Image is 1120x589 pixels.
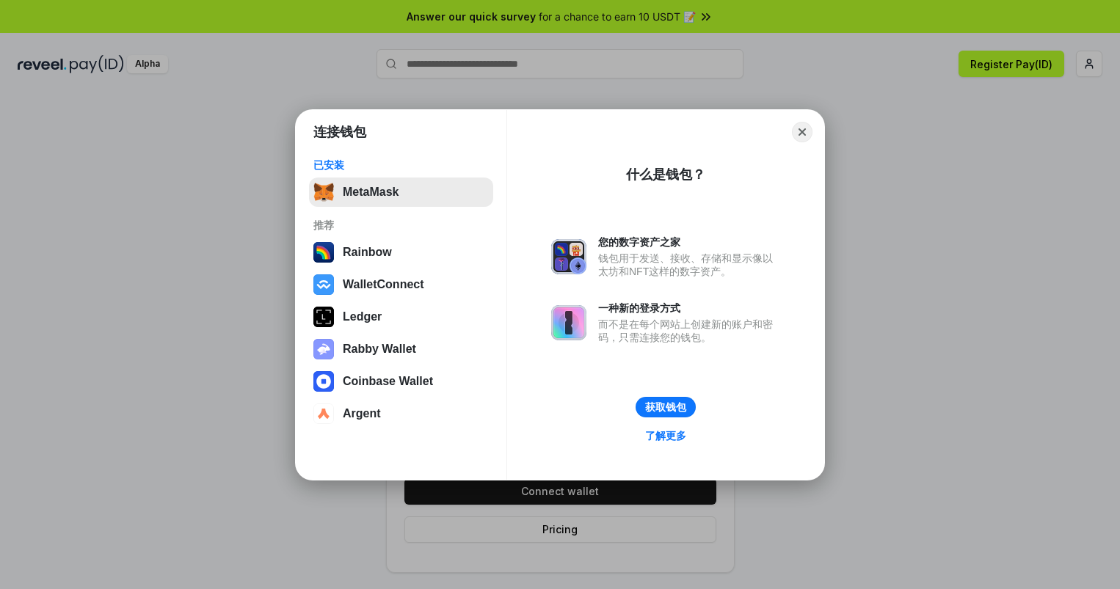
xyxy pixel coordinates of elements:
div: 而不是在每个网站上创建新的账户和密码，只需连接您的钱包。 [598,318,780,344]
button: Coinbase Wallet [309,367,493,396]
div: 钱包用于发送、接收、存储和显示像以太坊和NFT这样的数字资产。 [598,252,780,278]
div: 了解更多 [645,429,686,442]
h1: 连接钱包 [313,123,366,141]
div: 获取钱包 [645,400,686,414]
button: Close [792,122,812,142]
button: WalletConnect [309,270,493,299]
img: svg+xml,%3Csvg%20xmlns%3D%22http%3A%2F%2Fwww.w3.org%2F2000%2Fsvg%22%20fill%3D%22none%22%20viewBox... [313,339,334,359]
img: svg+xml,%3Csvg%20width%3D%22120%22%20height%3D%22120%22%20viewBox%3D%220%200%20120%20120%22%20fil... [313,242,334,263]
button: MetaMask [309,178,493,207]
button: Rabby Wallet [309,334,493,364]
div: 什么是钱包？ [626,166,705,183]
div: Ledger [343,310,382,323]
button: Rainbow [309,238,493,267]
img: svg+xml,%3Csvg%20xmlns%3D%22http%3A%2F%2Fwww.w3.org%2F2000%2Fsvg%22%20width%3D%2228%22%20height%3... [313,307,334,327]
img: svg+xml,%3Csvg%20fill%3D%22none%22%20height%3D%2233%22%20viewBox%3D%220%200%2035%2033%22%20width%... [313,182,334,202]
div: 已安装 [313,158,489,172]
div: WalletConnect [343,278,424,291]
img: svg+xml,%3Csvg%20xmlns%3D%22http%3A%2F%2Fwww.w3.org%2F2000%2Fsvg%22%20fill%3D%22none%22%20viewBox... [551,305,586,340]
div: 推荐 [313,219,489,232]
div: MetaMask [343,186,399,199]
div: Rabby Wallet [343,343,416,356]
img: svg+xml,%3Csvg%20width%3D%2228%22%20height%3D%2228%22%20viewBox%3D%220%200%2028%2028%22%20fill%3D... [313,403,334,424]
img: svg+xml,%3Csvg%20width%3D%2228%22%20height%3D%2228%22%20viewBox%3D%220%200%2028%2028%22%20fill%3D... [313,371,334,392]
button: Argent [309,399,493,428]
div: Argent [343,407,381,420]
button: Ledger [309,302,493,332]
div: 您的数字资产之家 [598,235,780,249]
div: Coinbase Wallet [343,375,433,388]
img: svg+xml,%3Csvg%20xmlns%3D%22http%3A%2F%2Fwww.w3.org%2F2000%2Fsvg%22%20fill%3D%22none%22%20viewBox... [551,239,586,274]
div: 一种新的登录方式 [598,301,780,315]
button: 获取钱包 [636,397,696,417]
a: 了解更多 [636,426,695,445]
div: Rainbow [343,246,392,259]
img: svg+xml,%3Csvg%20width%3D%2228%22%20height%3D%2228%22%20viewBox%3D%220%200%2028%2028%22%20fill%3D... [313,274,334,295]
